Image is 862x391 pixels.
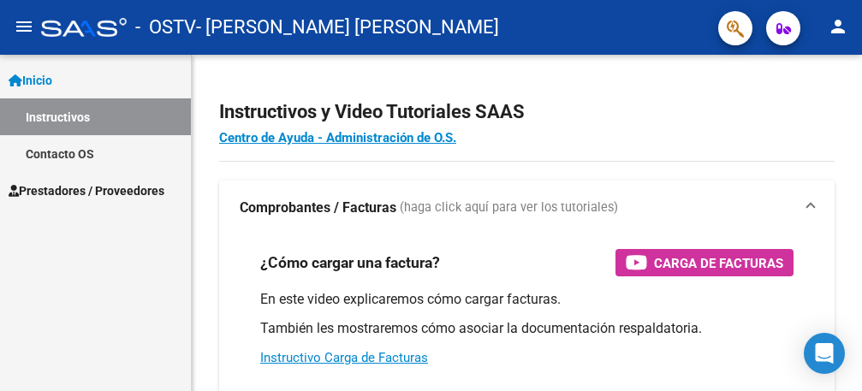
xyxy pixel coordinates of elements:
strong: Comprobantes / Facturas [240,198,396,217]
span: Inicio [9,71,52,90]
p: En este video explicaremos cómo cargar facturas. [260,290,794,309]
span: - OSTV [135,9,196,46]
span: (haga click aquí para ver los tutoriales) [400,198,618,217]
span: - [PERSON_NAME] [PERSON_NAME] [196,9,499,46]
div: Open Intercom Messenger [804,333,845,374]
p: También les mostraremos cómo asociar la documentación respaldatoria. [260,319,794,338]
mat-icon: menu [14,16,34,37]
mat-icon: person [828,16,848,37]
button: Carga de Facturas [615,249,794,276]
mat-expansion-panel-header: Comprobantes / Facturas (haga click aquí para ver los tutoriales) [219,181,835,235]
span: Carga de Facturas [654,252,783,274]
h3: ¿Cómo cargar una factura? [260,251,440,275]
a: Centro de Ayuda - Administración de O.S. [219,130,456,145]
a: Instructivo Carga de Facturas [260,350,428,365]
span: Prestadores / Proveedores [9,181,164,200]
h2: Instructivos y Video Tutoriales SAAS [219,96,835,128]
